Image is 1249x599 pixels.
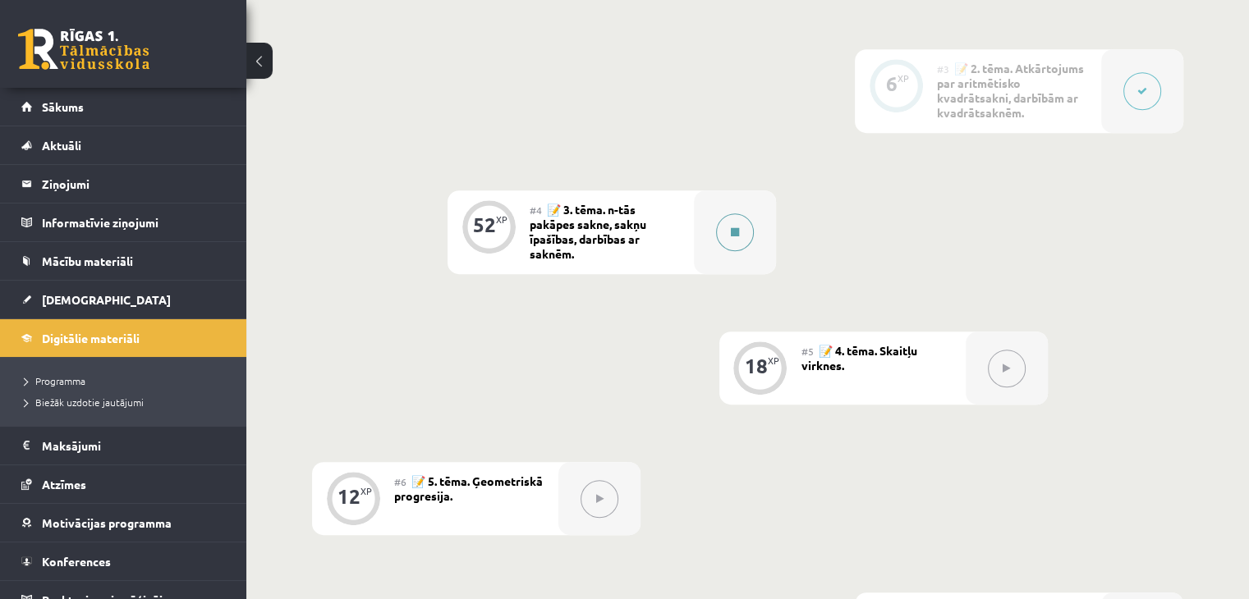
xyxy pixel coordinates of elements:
[25,395,230,409] a: Biežāk uzdotie jautājumi
[42,515,172,530] span: Motivācijas programma
[745,359,768,373] div: 18
[25,374,85,387] span: Programma
[25,373,230,388] a: Programma
[886,76,898,91] div: 6
[21,465,226,503] a: Atzīmes
[18,29,149,70] a: Rīgas 1. Tālmācības vidusskola
[42,99,84,114] span: Sākums
[530,202,646,261] span: 📝 3. tēma. n-tās pakāpes sakne, sakņu īpašības, darbības ar saknēm.
[21,203,226,241] a: Informatīvie ziņojumi
[21,88,226,126] a: Sākums
[21,126,226,164] a: Aktuāli
[21,281,226,318] a: [DEMOGRAPHIC_DATA]
[42,165,226,203] legend: Ziņojumi
[801,345,814,358] span: #5
[768,356,779,365] div: XP
[42,203,226,241] legend: Informatīvie ziņojumi
[25,396,144,409] span: Biežāk uzdotie jautājumi
[338,489,360,504] div: 12
[530,203,542,217] span: #4
[473,217,496,232] div: 52
[42,554,111,569] span: Konferences
[360,487,372,496] div: XP
[21,542,226,580] a: Konferences
[21,165,226,203] a: Ziņojumi
[42,138,81,153] span: Aktuāli
[496,215,507,224] div: XP
[394,473,543,503] span: 📝 5. tēma. Ģeometriskā progresija.
[42,331,140,345] span: Digitālie materiāli
[801,343,917,373] span: 📝 4. tēma. Skaitļu virknes.
[937,61,1084,120] span: 📝 2. tēma. Atkārtojums par aritmētisko kvadrātsakni, darbībām ar kvadrātsaknēm.
[42,477,86,492] span: Atzīmes
[42,254,133,268] span: Mācību materiāli
[394,475,406,488] span: #6
[21,242,226,280] a: Mācību materiāli
[937,62,949,75] span: #3
[42,292,171,307] span: [DEMOGRAPHIC_DATA]
[42,427,226,464] legend: Maksājumi
[898,74,909,83] div: XP
[21,427,226,464] a: Maksājumi
[21,319,226,357] a: Digitālie materiāli
[21,504,226,542] a: Motivācijas programma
